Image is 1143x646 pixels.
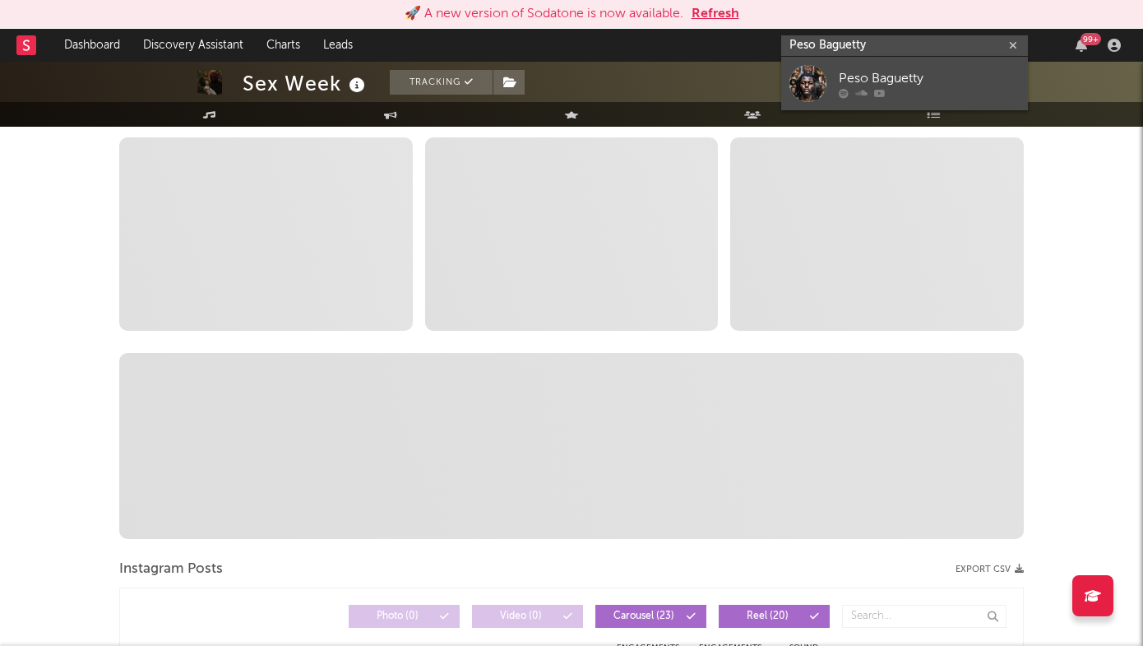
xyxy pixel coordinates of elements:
[243,70,369,97] div: Sex Week
[119,560,223,579] span: Instagram Posts
[781,57,1028,110] a: Peso Baguetty
[839,68,1020,88] div: Peso Baguetty
[483,611,558,621] span: Video ( 0 )
[692,4,739,24] button: Refresh
[312,29,364,62] a: Leads
[719,605,830,628] button: Reel(20)
[255,29,312,62] a: Charts
[405,4,683,24] div: 🚀 A new version of Sodatone is now available.
[956,565,1024,574] button: Export CSV
[842,605,1006,628] input: Search...
[53,29,132,62] a: Dashboard
[1081,33,1101,45] div: 99 +
[472,605,583,628] button: Video(0)
[606,611,682,621] span: Carousel ( 23 )
[595,605,706,628] button: Carousel(23)
[349,605,460,628] button: Photo(0)
[781,35,1028,56] input: Search for artists
[359,611,435,621] span: Photo ( 0 )
[132,29,255,62] a: Discovery Assistant
[729,611,805,621] span: Reel ( 20 )
[390,70,493,95] button: Tracking
[1076,39,1087,52] button: 99+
